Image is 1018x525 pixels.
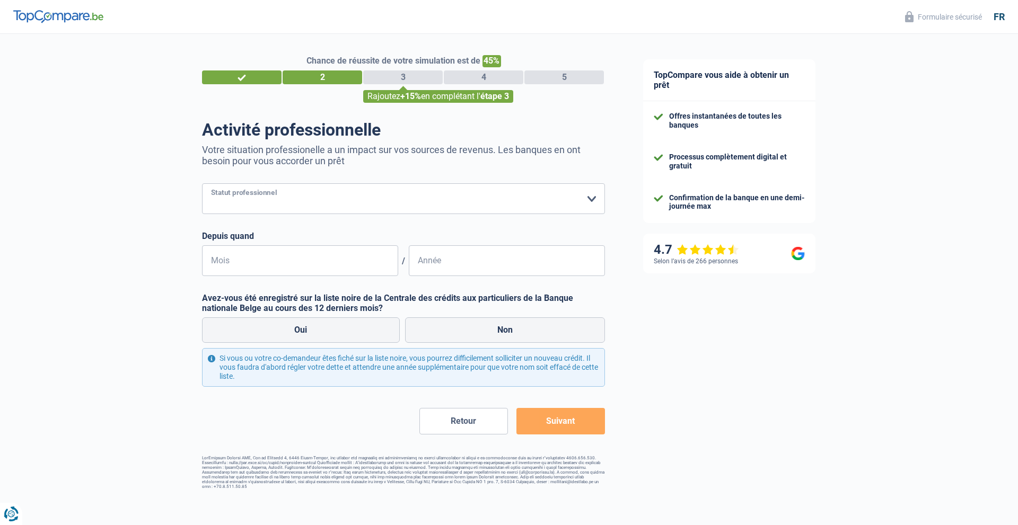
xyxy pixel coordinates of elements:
button: Retour [419,408,508,434]
div: 4 [444,70,523,84]
label: Oui [202,317,400,343]
span: étape 3 [480,91,509,101]
p: Votre situation professionelle a un impact sur vos sources de revenus. Les banques en ont besoin ... [202,144,605,166]
label: Depuis quand [202,231,605,241]
button: Formulaire sécurisé [899,8,988,25]
div: 1 [202,70,282,84]
div: Selon l’avis de 266 personnes [654,257,738,265]
span: Chance de réussite de votre simulation est de [306,56,480,66]
div: TopCompare vous aide à obtenir un prêt [643,59,815,101]
img: TopCompare Logo [13,10,103,23]
footer: LorEmipsum Dolorsi AME, Con ad Elitsedd 4, 6446 Eiusm-Tempor, inc utlabor etd magnaaliq eni admin... [202,456,605,489]
label: Non [405,317,605,343]
div: Si vous ou votre co-demandeur êtes fiché sur la liste noire, vous pourrez difficilement sollicite... [202,348,605,386]
div: 5 [524,70,604,84]
div: Offres instantanées de toutes les banques [669,112,805,130]
div: Rajoutez en complétant l' [363,90,513,103]
div: Confirmation de la banque en une demi-journée max [669,193,805,211]
div: 3 [363,70,443,84]
label: Avez-vous été enregistré sur la liste noire de la Centrale des crédits aux particuliers de la Ban... [202,293,605,313]
h1: Activité professionnelle [202,120,605,140]
span: / [398,256,409,266]
div: 4.7 [654,242,739,257]
div: 2 [283,70,362,84]
button: Suivant [516,408,605,434]
div: fr [994,11,1005,23]
input: AAAA [409,245,605,276]
span: +15% [400,91,421,101]
div: Processus complètement digital et gratuit [669,153,805,171]
span: 45% [482,55,501,67]
input: MM [202,245,398,276]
